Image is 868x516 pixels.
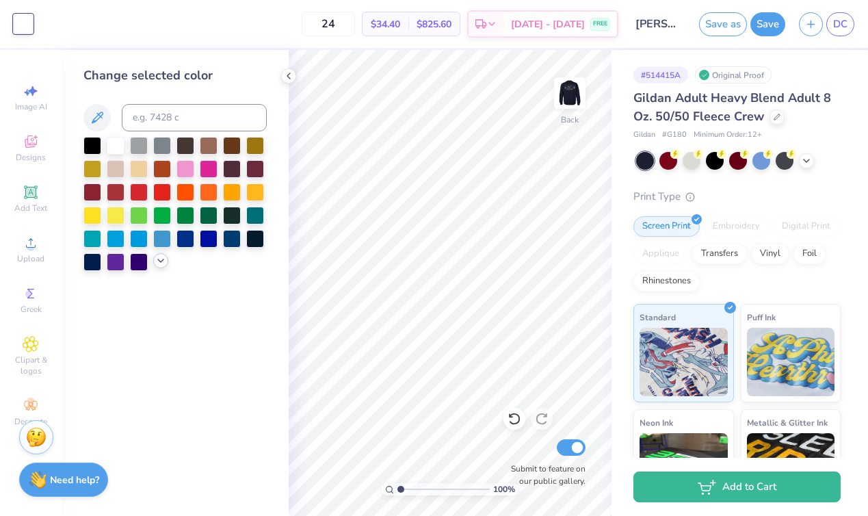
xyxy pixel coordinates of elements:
strong: Need help? [50,474,99,487]
img: Standard [640,328,728,396]
span: Add Text [14,203,47,214]
div: Transfers [692,244,747,264]
span: # G180 [662,129,687,141]
span: $825.60 [417,17,451,31]
span: Neon Ink [640,415,673,430]
button: Add to Cart [633,472,841,502]
label: Submit to feature on our public gallery. [503,463,586,487]
span: Clipart & logos [7,354,55,376]
div: Screen Print [633,216,700,237]
div: Vinyl [751,244,789,264]
span: Metallic & Glitter Ink [747,415,828,430]
span: FREE [593,19,607,29]
div: Original Proof [695,66,772,83]
button: Save as [699,12,747,36]
div: Print Type [633,189,841,205]
span: Upload [17,253,44,264]
span: Minimum Order: 12 + [694,129,762,141]
input: – – [302,12,355,36]
span: 100 % [493,483,515,495]
div: # 514415A [633,66,688,83]
span: Standard [640,310,676,324]
span: Designs [16,152,46,163]
img: Metallic & Glitter Ink [747,433,835,502]
div: Embroidery [704,216,769,237]
span: Greek [21,304,42,315]
div: Change selected color [83,66,267,85]
a: DC [826,12,854,36]
img: Back [556,79,583,107]
div: Foil [793,244,826,264]
span: Image AI [15,101,47,112]
input: Untitled Design [625,10,692,38]
div: Applique [633,244,688,264]
span: [DATE] - [DATE] [511,17,585,31]
span: Puff Ink [747,310,776,324]
span: Gildan [633,129,655,141]
img: Neon Ink [640,433,728,502]
input: e.g. 7428 c [122,104,267,131]
span: Gildan Adult Heavy Blend Adult 8 Oz. 50/50 Fleece Crew [633,90,831,125]
img: Puff Ink [747,328,835,396]
div: Rhinestones [633,271,700,292]
div: Digital Print [773,216,839,237]
span: DC [833,16,847,32]
button: Save [750,12,785,36]
div: Back [561,114,579,126]
span: Decorate [14,416,47,427]
span: $34.40 [371,17,400,31]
